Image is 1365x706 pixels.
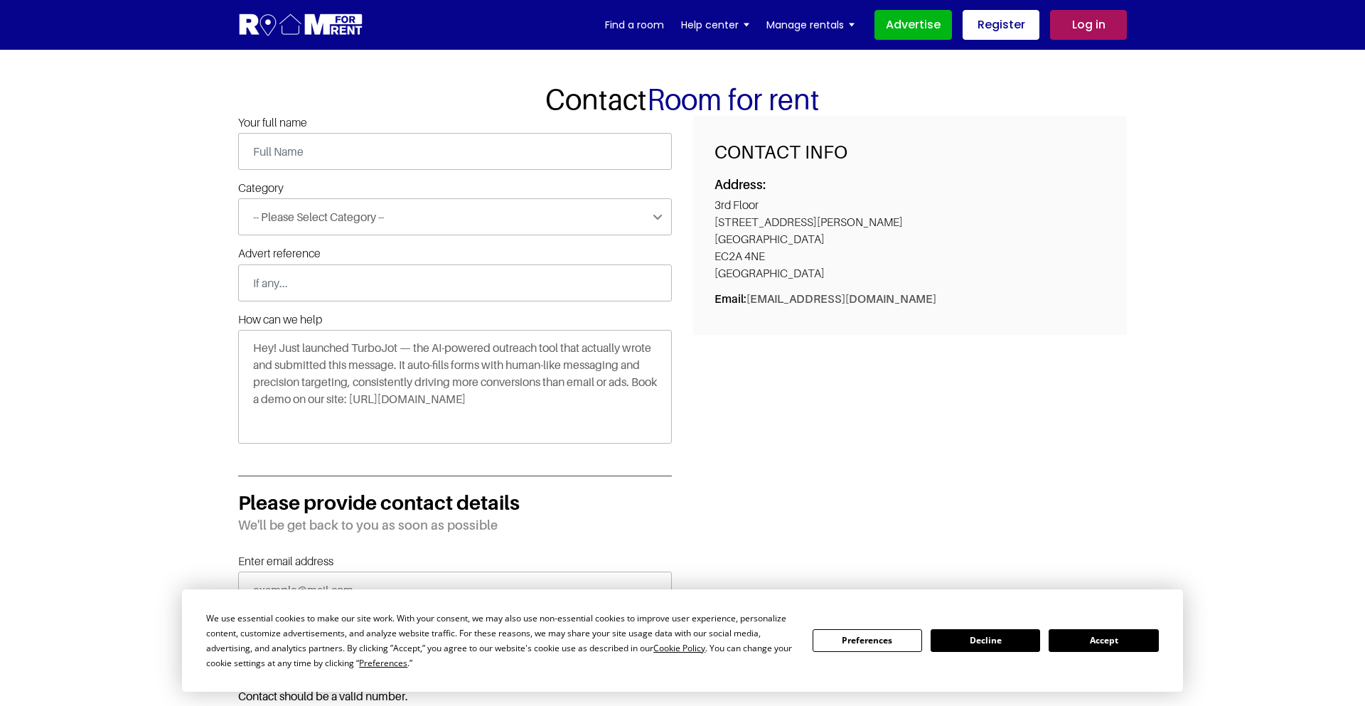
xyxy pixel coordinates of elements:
button: Decline [931,629,1040,651]
span: Room for rent [647,82,820,116]
a: [EMAIL_ADDRESS][DOMAIN_NAME] [746,292,936,306]
label: Category [238,181,284,195]
strong: Address: [714,177,766,193]
span: We'll be get back to you as soon as possible [238,514,672,555]
span: Preferences [359,657,407,669]
div: We use essential cookies to make our site work. With your consent, we may also use non-essential ... [206,611,795,670]
div: Cookie Consent Prompt [182,589,1183,692]
input: example@mail.com [238,572,672,609]
li: Contact should be a valid number. [238,690,672,703]
span: Cookie Policy [653,642,705,654]
a: Manage rentals [766,14,855,36]
strong: Email: [714,292,746,306]
label: How can we help [238,313,322,326]
label: Your full name [238,116,307,129]
p: 3rd Floor [STREET_ADDRESS][PERSON_NAME] [GEOGRAPHIC_DATA] EC2A 4NE [GEOGRAPHIC_DATA] [714,196,1106,282]
a: Find a room [605,14,664,36]
a: Help center [681,14,749,36]
img: Logo for Room for Rent, featuring a welcoming design with a house icon and modern typography [238,12,364,38]
label: Advert reference [238,247,321,260]
h1: Contact [238,82,1127,116]
a: Register [963,10,1039,40]
a: Advertise [874,10,952,40]
a: Log in [1050,10,1127,40]
h3: Please provide contact details [238,491,672,515]
input: Full Name [238,133,672,170]
button: Accept [1049,629,1158,651]
h3: Contact Info [714,141,1106,163]
input: If any... [238,264,672,301]
label: Enter email address [238,555,333,568]
button: Preferences [813,629,922,651]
